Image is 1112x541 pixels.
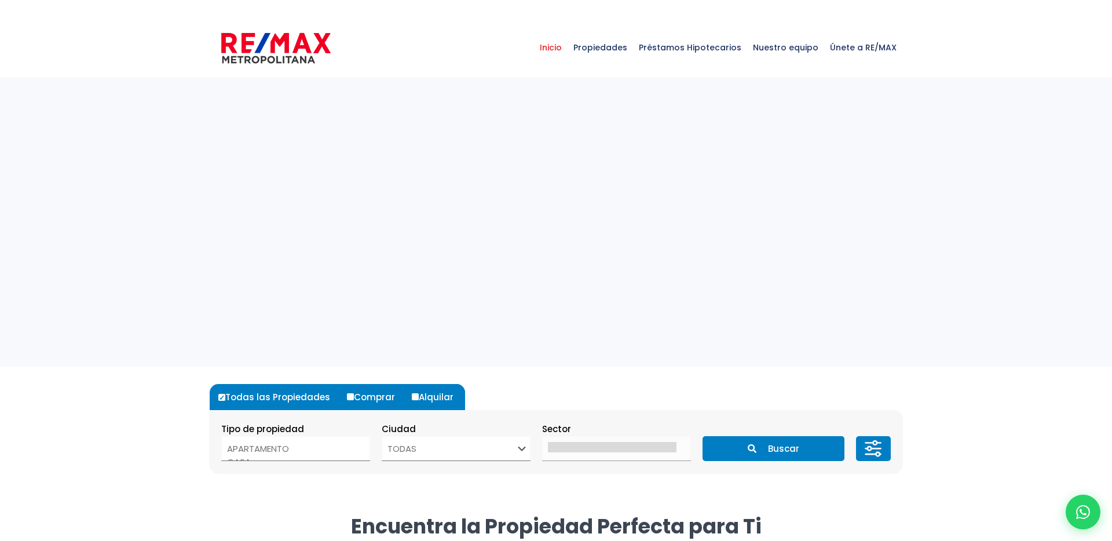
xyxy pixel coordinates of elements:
span: Inicio [534,30,568,65]
span: Tipo de propiedad [221,423,304,435]
label: Todas las Propiedades [215,384,342,410]
label: Alquilar [409,384,465,410]
option: CASA [227,455,356,469]
a: Préstamos Hipotecarios [633,19,747,76]
a: Nuestro equipo [747,19,824,76]
span: Nuestro equipo [747,30,824,65]
a: Propiedades [568,19,633,76]
label: Comprar [344,384,407,410]
option: APARTAMENTO [227,442,356,455]
a: Únete a RE/MAX [824,19,902,76]
input: Comprar [347,393,354,400]
a: RE/MAX Metropolitana [221,19,331,76]
span: Sector [542,423,571,435]
span: Únete a RE/MAX [824,30,902,65]
button: Buscar [703,436,844,461]
span: Préstamos Hipotecarios [633,30,747,65]
a: Inicio [534,19,568,76]
span: Ciudad [382,423,416,435]
span: Propiedades [568,30,633,65]
strong: Encuentra la Propiedad Perfecta para Ti [351,512,762,540]
img: remax-metropolitana-logo [221,31,331,65]
input: Alquilar [412,393,419,400]
input: Todas las Propiedades [218,394,225,401]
